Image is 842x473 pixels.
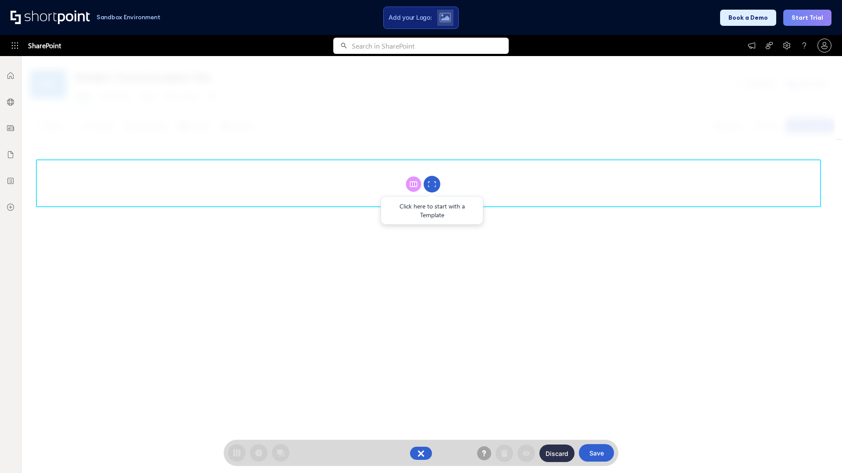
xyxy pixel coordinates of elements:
[579,444,614,462] button: Save
[439,13,451,22] img: Upload logo
[389,14,432,21] span: Add your Logo:
[720,10,776,26] button: Book a Demo
[798,431,842,473] iframe: Chat Widget
[28,35,61,56] span: SharePoint
[539,445,574,462] button: Discard
[783,10,831,26] button: Start Trial
[96,15,161,20] h1: Sandbox Environment
[352,38,509,54] input: Search in SharePoint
